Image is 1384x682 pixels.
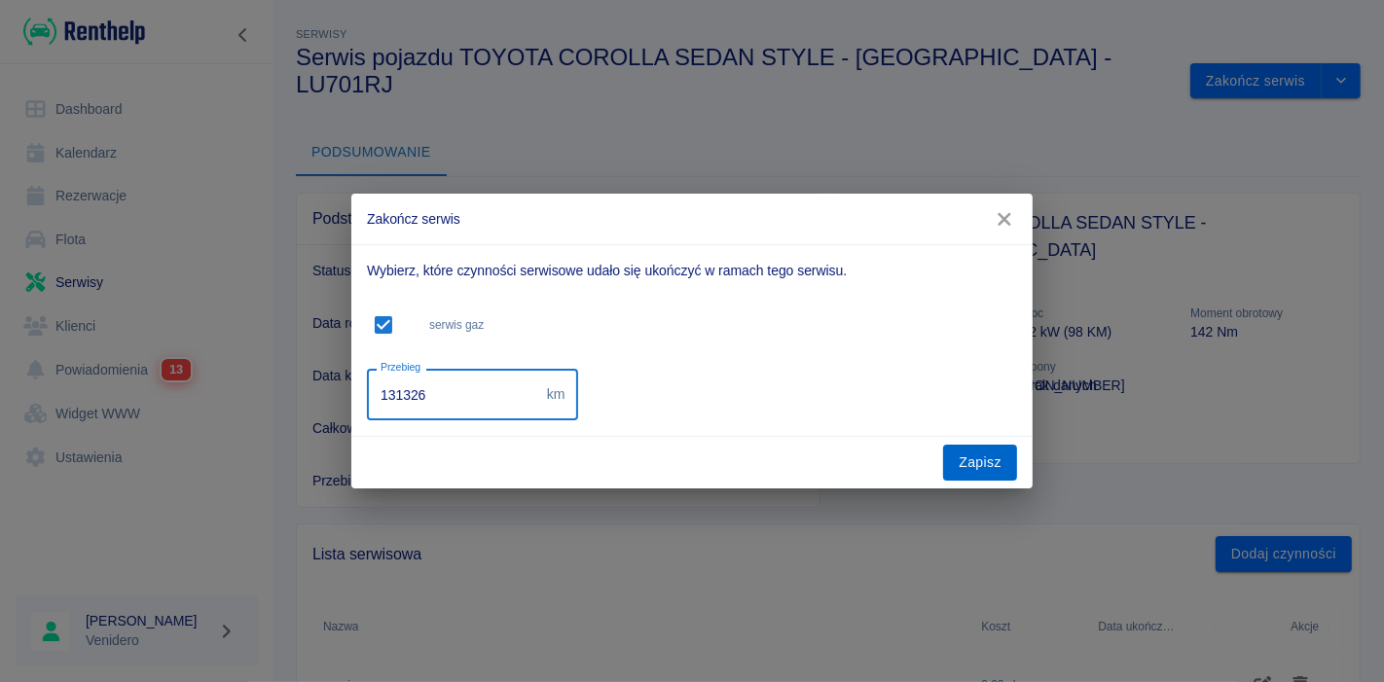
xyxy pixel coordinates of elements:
label: Przebieg [381,360,420,375]
p: km [547,384,565,405]
button: Zapisz [943,445,1017,481]
h2: Zakończ serwis [351,194,1033,244]
div: serwis gaz [367,297,1017,353]
p: Wybierz, które czynności serwisowe udało się ukończyć w ramach tego serwisu. [367,261,1017,281]
span: serwis gaz [429,316,1009,334]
